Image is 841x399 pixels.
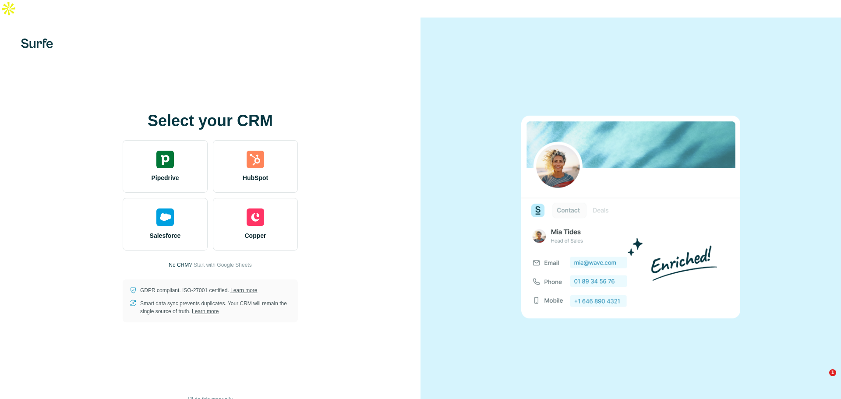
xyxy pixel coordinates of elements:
img: none image [521,116,740,318]
span: Pipedrive [151,173,179,182]
p: No CRM? [169,261,192,269]
span: Copper [245,231,266,240]
img: Surfe's logo [21,39,53,48]
img: hubspot's logo [247,151,264,168]
button: Start with Google Sheets [194,261,252,269]
p: GDPR compliant. ISO-27001 certified. [140,286,257,294]
span: Salesforce [150,231,181,240]
p: Smart data sync prevents duplicates. Your CRM will remain the single source of truth. [140,300,291,315]
a: Learn more [192,308,219,314]
a: Learn more [230,287,257,293]
img: salesforce's logo [156,208,174,226]
span: HubSpot [243,173,268,182]
img: pipedrive's logo [156,151,174,168]
iframe: Intercom notifications mensaje [666,282,841,367]
h1: Select your CRM [123,112,298,130]
iframe: Intercom live chat [811,369,832,390]
span: 1 [829,369,836,376]
img: copper's logo [247,208,264,226]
